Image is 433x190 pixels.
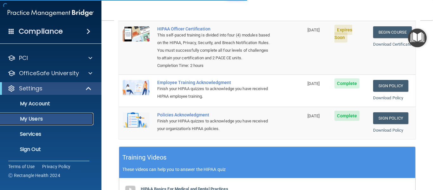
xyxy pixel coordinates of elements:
a: Begin Course [373,26,412,38]
img: PMB logo [8,7,94,19]
button: Open Resource Center [408,29,427,47]
span: Complete [334,78,359,88]
p: PCI [19,54,28,62]
span: Complete [334,111,359,121]
div: Finish your HIPAA quizzes to acknowledge you have received your organization’s HIPAA policies. [157,117,272,133]
div: Policies Acknowledgment [157,112,272,117]
a: Download Policy [373,95,404,100]
p: My Account [4,101,91,107]
span: Expires Soon [334,25,352,43]
p: OfficeSafe University [19,69,79,77]
a: Privacy Policy [42,163,71,170]
p: My Users [4,116,91,122]
a: HIPAA Officer Certification [157,26,272,31]
h4: Compliance [19,27,63,36]
p: Settings [19,85,42,92]
span: [DATE] [307,114,320,118]
a: Sign Policy [373,80,408,92]
div: Employee Training Acknowledgment [157,80,272,85]
div: Completion Time: 2 hours [157,62,272,69]
h5: Training Videos [122,152,167,163]
p: These videos can help you to answer the HIPAA quiz [122,167,412,172]
a: Download Certificate [373,42,411,47]
a: Settings [8,85,92,92]
span: [DATE] [307,28,320,32]
p: Sign Out [4,146,91,153]
div: This self-paced training is divided into four (4) modules based on the HIPAA, Privacy, Security, ... [157,31,272,62]
span: [DATE] [307,81,320,86]
a: OfficeSafe University [8,69,92,77]
a: Download Policy [373,128,404,133]
a: Sign Policy [373,112,408,124]
iframe: Drift Widget Chat Controller [323,145,425,170]
div: Finish your HIPAA quizzes to acknowledge you have received HIPAA employee training. [157,85,272,100]
p: Services [4,131,91,137]
a: PCI [8,54,92,62]
a: Terms of Use [8,163,35,170]
span: Ⓒ Rectangle Health 2024 [8,172,60,179]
